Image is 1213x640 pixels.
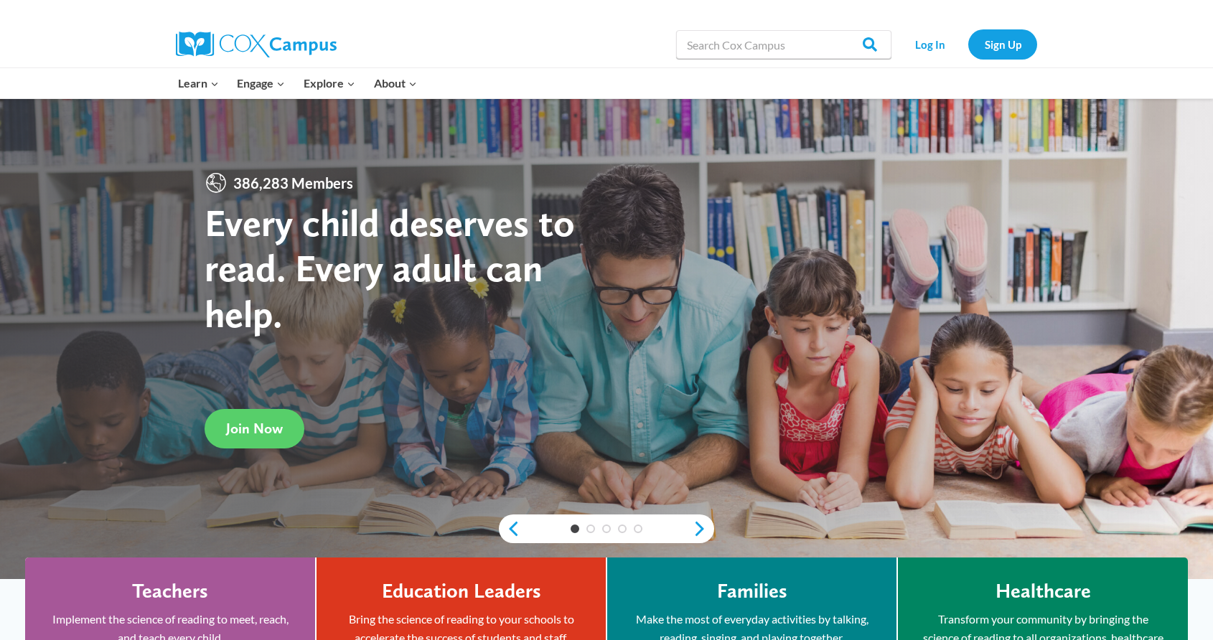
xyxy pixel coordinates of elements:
a: next [693,520,714,537]
a: 3 [602,524,611,533]
span: Engage [237,74,285,93]
a: 1 [571,524,579,533]
a: previous [499,520,520,537]
nav: Primary Navigation [169,68,426,98]
span: Explore [304,74,355,93]
input: Search Cox Campus [676,30,891,59]
span: Join Now [226,420,283,437]
nav: Secondary Navigation [899,29,1037,59]
a: 5 [634,524,642,533]
span: About [374,74,417,93]
h4: Teachers [132,579,208,603]
h4: Families [717,579,787,603]
h4: Education Leaders [382,579,541,603]
img: Cox Campus [176,32,337,57]
span: 386,283 Members [228,171,359,194]
a: Sign Up [968,29,1037,59]
span: Learn [178,74,219,93]
h4: Healthcare [996,579,1091,603]
a: 2 [586,524,595,533]
a: Log In [899,29,961,59]
a: Join Now [205,409,304,448]
div: content slider buttons [499,514,714,543]
a: 4 [618,524,627,533]
strong: Every child deserves to read. Every adult can help. [205,199,575,337]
